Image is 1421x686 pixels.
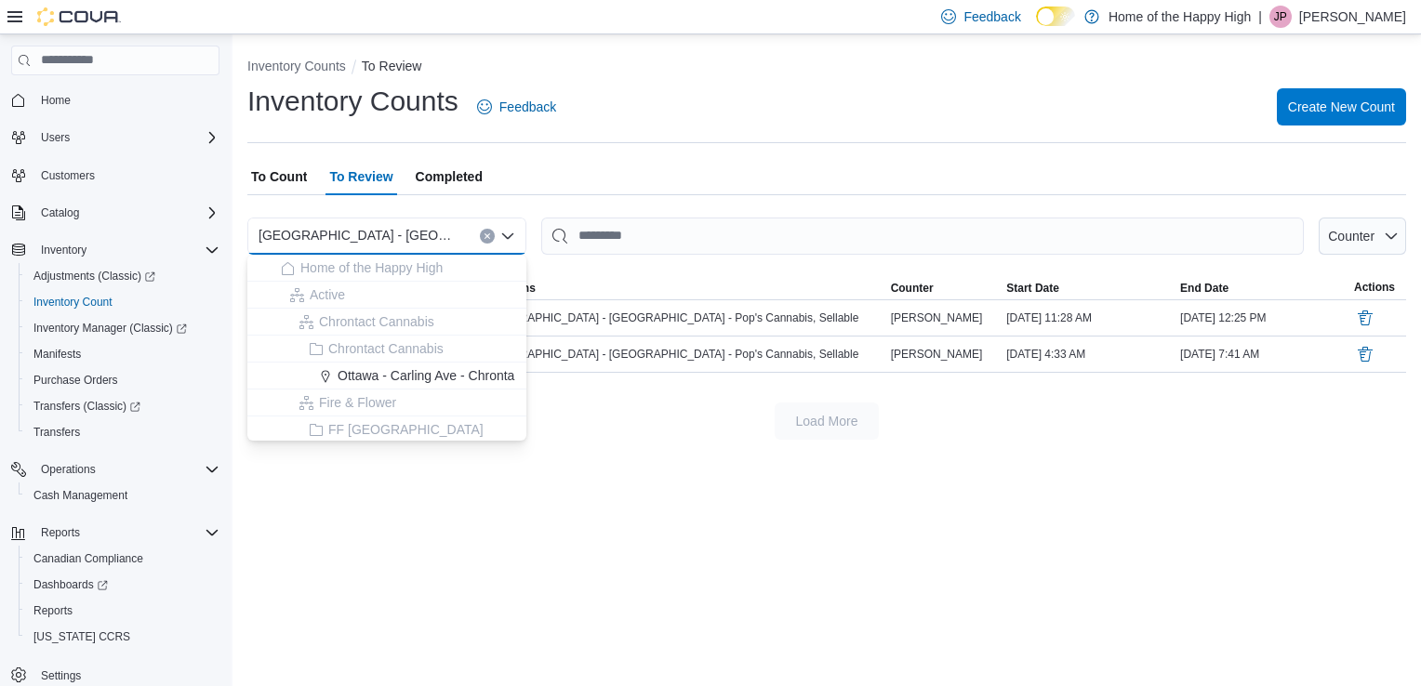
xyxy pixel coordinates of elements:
[1354,343,1376,365] button: Delete
[480,229,495,244] button: Clear input
[1006,281,1059,296] span: Start Date
[26,600,219,622] span: Reports
[247,363,526,389] button: Ottawa - Carling Ave - Chrontact Cannabis
[33,164,219,187] span: Customers
[319,393,396,412] span: Fire & Flower
[41,525,80,540] span: Reports
[1176,307,1350,329] div: [DATE] 12:25 PM
[1319,218,1406,255] button: Counter
[1003,277,1176,299] button: Start Date
[19,546,227,572] button: Canadian Compliance
[26,574,115,596] a: Dashboards
[300,258,443,277] span: Home of the Happy High
[33,521,219,544] span: Reports
[247,309,526,336] button: Chrontact Cannabis
[19,393,227,419] a: Transfers (Classic)
[33,425,80,440] span: Transfers
[4,520,227,546] button: Reports
[26,484,135,507] a: Cash Management
[1258,6,1262,28] p: |
[33,399,140,414] span: Transfers (Classic)
[247,336,526,363] button: Chrontact Cannabis
[33,663,219,686] span: Settings
[1176,343,1350,365] div: [DATE] 7:41 AM
[1354,307,1376,329] button: Delete
[26,343,88,365] a: Manifests
[26,421,87,443] a: Transfers
[19,419,227,445] button: Transfers
[4,456,227,482] button: Operations
[33,239,94,261] button: Inventory
[4,200,227,226] button: Catalog
[4,125,227,151] button: Users
[500,229,515,244] button: Close list of options
[247,389,526,416] button: Fire & Flower
[33,88,219,112] span: Home
[1288,98,1395,116] span: Create New Count
[259,224,461,246] span: [GEOGRAPHIC_DATA] - [GEOGRAPHIC_DATA] - Pop's Cannabis
[26,626,219,648] span: Washington CCRS
[19,263,227,289] a: Adjustments (Classic)
[1328,229,1375,244] span: Counter
[33,347,81,362] span: Manifests
[33,521,87,544] button: Reports
[891,347,983,362] span: [PERSON_NAME]
[33,321,187,336] span: Inventory Manager (Classic)
[41,462,96,477] span: Operations
[26,291,219,313] span: Inventory Count
[33,202,219,224] span: Catalog
[33,577,108,592] span: Dashboards
[1274,6,1287,28] span: JP
[1269,6,1292,28] div: Jordan Prasad
[1109,6,1251,28] p: Home of the Happy High
[41,205,79,220] span: Catalog
[479,343,886,365] div: [GEOGRAPHIC_DATA] - [GEOGRAPHIC_DATA] - Pop's Cannabis, Sellable
[247,416,526,443] button: FF [GEOGRAPHIC_DATA]
[26,395,219,417] span: Transfers (Classic)
[247,83,458,120] h1: Inventory Counts
[329,158,392,195] span: To Review
[19,289,227,315] button: Inventory Count
[33,629,130,644] span: [US_STATE] CCRS
[310,285,345,304] span: Active
[541,218,1304,255] input: This is a search bar. After typing your query, hit enter to filter the results lower in the page.
[1003,307,1176,329] div: [DATE] 11:28 AM
[41,130,70,145] span: Users
[247,282,526,309] button: Active
[4,237,227,263] button: Inventory
[33,603,73,618] span: Reports
[33,458,103,481] button: Operations
[19,598,227,624] button: Reports
[19,315,227,341] a: Inventory Manager (Classic)
[887,277,1003,299] button: Counter
[247,59,346,73] button: Inventory Counts
[37,7,121,26] img: Cova
[796,412,858,430] span: Load More
[33,126,219,149] span: Users
[41,668,81,683] span: Settings
[41,243,86,257] span: Inventory
[33,373,118,388] span: Purchase Orders
[26,600,80,622] a: Reports
[247,255,526,282] button: Home of the Happy High
[26,395,148,417] a: Transfers (Classic)
[33,551,143,566] span: Canadian Compliance
[33,239,219,261] span: Inventory
[26,626,138,648] a: [US_STATE] CCRS
[891,281,934,296] span: Counter
[26,369,126,391] a: Purchase Orders
[26,317,194,339] a: Inventory Manager (Classic)
[26,317,219,339] span: Inventory Manager (Classic)
[470,88,564,125] a: Feedback
[4,86,227,113] button: Home
[1036,7,1075,26] input: Dark Mode
[26,547,219,570] span: Canadian Compliance
[19,572,227,598] a: Dashboards
[891,310,983,325] span: [PERSON_NAME]
[41,93,71,108] span: Home
[1176,277,1350,299] button: End Date
[251,158,307,195] span: To Count
[33,89,78,112] a: Home
[33,269,155,284] span: Adjustments (Classic)
[328,420,484,439] span: FF [GEOGRAPHIC_DATA]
